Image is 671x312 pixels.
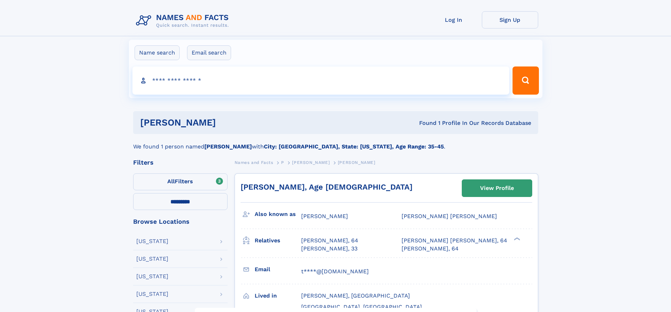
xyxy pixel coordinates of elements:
h1: [PERSON_NAME] [140,118,318,127]
h3: Relatives [255,235,301,247]
a: Log In [425,11,482,28]
a: Sign Up [482,11,538,28]
span: [PERSON_NAME] [338,160,375,165]
b: [PERSON_NAME] [204,143,252,150]
span: [PERSON_NAME] [PERSON_NAME] [402,213,497,219]
div: [US_STATE] [136,291,168,297]
img: Logo Names and Facts [133,11,235,30]
input: search input [132,66,510,95]
div: [US_STATE] [136,274,168,279]
div: Browse Locations [133,218,228,225]
span: [PERSON_NAME] [301,213,348,219]
a: [PERSON_NAME], 33 [301,245,358,253]
a: View Profile [462,180,532,197]
span: All [167,178,175,185]
span: P [281,160,284,165]
label: Email search [187,45,231,60]
label: Name search [135,45,180,60]
a: P [281,158,284,167]
div: ❯ [512,237,521,241]
a: Names and Facts [235,158,273,167]
a: [PERSON_NAME], 64 [301,237,358,244]
label: Filters [133,173,228,190]
span: [PERSON_NAME], [GEOGRAPHIC_DATA] [301,292,410,299]
div: [US_STATE] [136,256,168,262]
div: Filters [133,159,228,166]
span: [GEOGRAPHIC_DATA], [GEOGRAPHIC_DATA] [301,304,422,310]
h3: Lived in [255,290,301,302]
a: [PERSON_NAME] [292,158,330,167]
h3: Also known as [255,208,301,220]
a: [PERSON_NAME], 64 [402,245,459,253]
div: [US_STATE] [136,238,168,244]
b: City: [GEOGRAPHIC_DATA], State: [US_STATE], Age Range: 35-45 [264,143,444,150]
div: We found 1 person named with . [133,134,538,151]
a: [PERSON_NAME], Age [DEMOGRAPHIC_DATA] [241,183,412,191]
button: Search Button [512,66,539,95]
span: [PERSON_NAME] [292,160,330,165]
div: View Profile [480,180,514,196]
div: Found 1 Profile In Our Records Database [317,119,531,127]
h3: Email [255,263,301,275]
a: [PERSON_NAME] [PERSON_NAME], 64 [402,237,507,244]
